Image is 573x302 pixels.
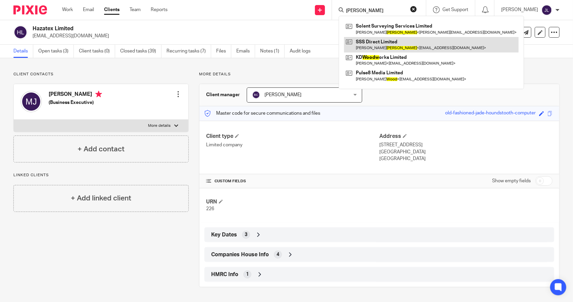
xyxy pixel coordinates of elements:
[211,271,238,278] span: HMRC Info
[379,155,553,162] p: [GEOGRAPHIC_DATA]
[49,99,102,106] h5: (Business Executive)
[445,110,536,117] div: old-fashioned-jade-houndstooth-computer
[492,178,531,184] label: Show empty fields
[265,92,301,97] span: [PERSON_NAME]
[379,133,553,140] h4: Address
[204,110,320,117] p: Master code for secure communications and files
[345,8,406,14] input: Search
[199,72,560,77] p: More details
[20,91,42,112] img: svg%3E
[120,45,161,58] a: Closed tasks (39)
[206,142,379,148] p: Limited company
[206,133,379,140] h4: Client type
[33,33,468,39] p: [EMAIL_ADDRESS][DOMAIN_NAME]
[410,6,417,12] button: Clear
[541,5,552,15] img: svg%3E
[104,6,120,13] a: Clients
[236,45,255,58] a: Emails
[95,91,102,98] i: Primary
[211,251,269,258] span: Companies House Info
[71,193,131,203] h4: + Add linked client
[62,6,73,13] a: Work
[13,45,33,58] a: Details
[33,25,381,32] h2: Hazatex Limited
[130,6,141,13] a: Team
[260,45,285,58] a: Notes (1)
[379,149,553,155] p: [GEOGRAPHIC_DATA]
[211,231,237,238] span: Key Dates
[216,45,231,58] a: Files
[49,91,102,99] h4: [PERSON_NAME]
[38,45,74,58] a: Open tasks (3)
[13,5,47,14] img: Pixie
[245,231,247,238] span: 3
[442,7,468,12] span: Get Support
[13,72,189,77] p: Client contacts
[148,123,171,128] p: More details
[78,144,125,154] h4: + Add contact
[13,173,189,178] p: Linked clients
[151,6,168,13] a: Reports
[79,45,115,58] a: Client tasks (0)
[206,206,214,211] span: 226
[206,198,379,205] h4: URN
[166,45,211,58] a: Recurring tasks (7)
[277,251,279,258] span: 4
[206,179,379,184] h4: CUSTOM FIELDS
[246,271,249,278] span: 1
[206,91,240,98] h3: Client manager
[13,25,28,39] img: svg%3E
[379,142,553,148] p: [STREET_ADDRESS]
[252,91,260,99] img: svg%3E
[290,45,316,58] a: Audit logs
[501,6,538,13] p: [PERSON_NAME]
[83,6,94,13] a: Email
